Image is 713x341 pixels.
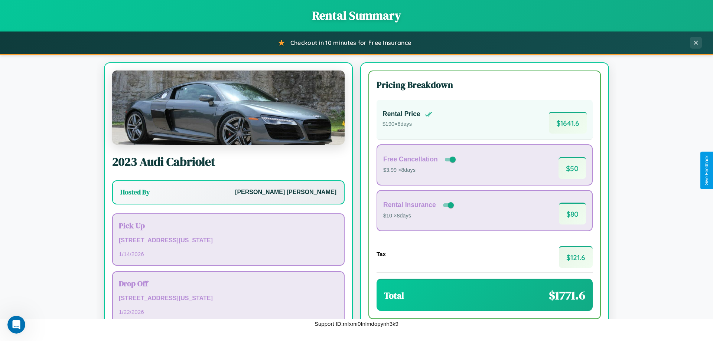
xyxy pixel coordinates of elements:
p: Support ID: mfxmi0fnlmdopynh3k9 [315,319,398,329]
span: $ 121.6 [559,246,593,268]
h3: Drop Off [119,278,338,289]
span: $ 50 [559,157,586,179]
span: Checkout in 10 minutes for Free Insurance [290,39,411,46]
h3: Pick Up [119,220,338,231]
img: Audi Cabriolet [112,71,345,145]
p: $ 190 × 8 days [382,119,432,129]
h3: Pricing Breakdown [377,79,593,91]
p: 1 / 22 / 2026 [119,307,338,317]
div: Give Feedback [704,155,709,186]
h1: Rental Summary [7,7,706,24]
p: [STREET_ADDRESS][US_STATE] [119,293,338,304]
span: $ 1771.6 [549,287,585,304]
p: $3.99 × 8 days [383,165,457,175]
span: $ 80 [559,203,586,224]
h4: Tax [377,251,386,257]
h4: Free Cancellation [383,155,438,163]
h4: Rental Insurance [383,201,436,209]
p: [PERSON_NAME] [PERSON_NAME] [235,187,336,198]
h4: Rental Price [382,110,420,118]
p: [STREET_ADDRESS][US_STATE] [119,235,338,246]
p: $10 × 8 days [383,211,455,221]
span: $ 1641.6 [549,112,587,134]
iframe: Intercom live chat [7,316,25,334]
p: 1 / 14 / 2026 [119,249,338,259]
h2: 2023 Audi Cabriolet [112,154,345,170]
h3: Total [384,289,404,302]
h3: Hosted By [120,188,150,197]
